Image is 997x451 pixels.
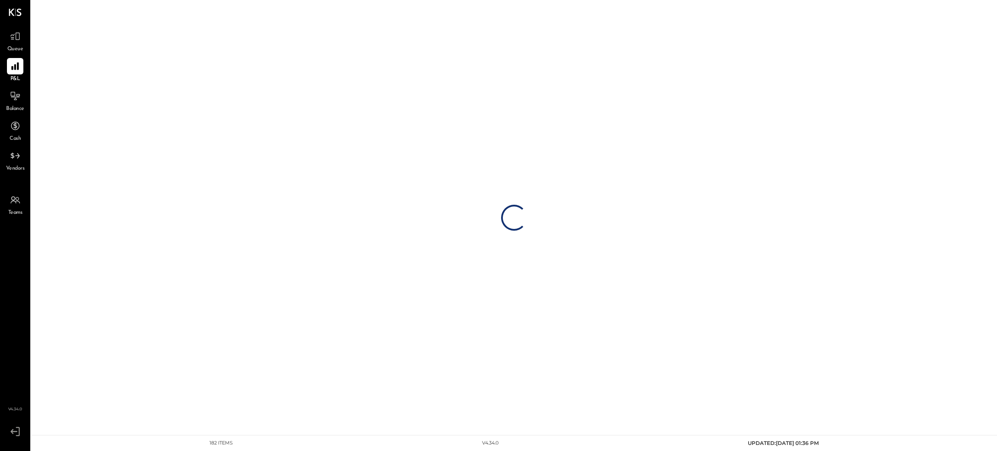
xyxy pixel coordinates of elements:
span: Cash [10,135,21,143]
span: P&L [10,75,20,83]
span: UPDATED: [DATE] 01:36 PM [748,440,819,446]
a: P&L [0,58,30,83]
a: Queue [0,28,30,53]
span: Queue [7,45,23,53]
div: 182 items [209,440,233,447]
a: Teams [0,192,30,217]
a: Vendors [0,148,30,173]
span: Teams [8,209,23,217]
div: v 4.34.0 [482,440,498,447]
span: Balance [6,105,24,113]
a: Balance [0,88,30,113]
span: Vendors [6,165,25,173]
a: Cash [0,118,30,143]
